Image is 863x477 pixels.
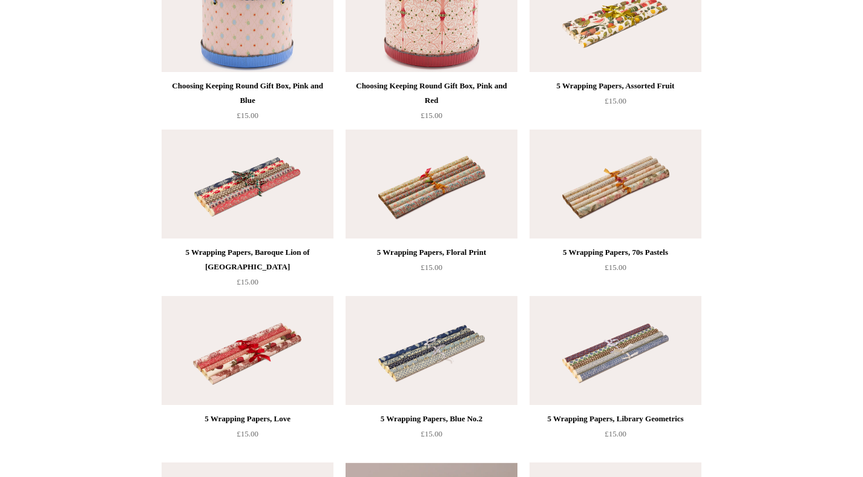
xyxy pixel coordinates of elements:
[162,130,333,238] a: 5 Wrapping Papers, Baroque Lion of Venice 5 Wrapping Papers, Baroque Lion of Venice
[162,412,333,461] a: 5 Wrapping Papers, Love £15.00
[165,245,330,274] div: 5 Wrapping Papers, Baroque Lion of [GEOGRAPHIC_DATA]
[162,79,333,128] a: Choosing Keeping Round Gift Box, Pink and Blue £15.00
[530,296,701,405] a: 5 Wrapping Papers, Library Geometrics 5 Wrapping Papers, Library Geometrics
[533,79,698,93] div: 5 Wrapping Papers, Assorted Fruit
[605,429,626,438] span: £15.00
[346,79,517,128] a: Choosing Keeping Round Gift Box, Pink and Red £15.00
[421,111,442,120] span: £15.00
[346,130,517,238] a: 5 Wrapping Papers, Floral Print 5 Wrapping Papers, Floral Print
[530,296,701,405] img: 5 Wrapping Papers, Library Geometrics
[530,412,701,461] a: 5 Wrapping Papers, Library Geometrics £15.00
[162,296,333,405] a: 5 Wrapping Papers, Love 5 Wrapping Papers, Love
[162,296,333,405] img: 5 Wrapping Papers, Love
[349,412,514,426] div: 5 Wrapping Papers, Blue No.2
[421,263,442,272] span: £15.00
[237,429,258,438] span: £15.00
[165,412,330,426] div: 5 Wrapping Papers, Love
[165,79,330,108] div: Choosing Keeping Round Gift Box, Pink and Blue
[530,130,701,238] a: 5 Wrapping Papers, 70s Pastels 5 Wrapping Papers, 70s Pastels
[237,111,258,120] span: £15.00
[346,245,517,295] a: 5 Wrapping Papers, Floral Print £15.00
[605,96,626,105] span: £15.00
[421,429,442,438] span: £15.00
[349,79,514,108] div: Choosing Keeping Round Gift Box, Pink and Red
[533,245,698,260] div: 5 Wrapping Papers, 70s Pastels
[346,130,517,238] img: 5 Wrapping Papers, Floral Print
[349,245,514,260] div: 5 Wrapping Papers, Floral Print
[237,277,258,286] span: £15.00
[605,263,626,272] span: £15.00
[346,412,517,461] a: 5 Wrapping Papers, Blue No.2 £15.00
[346,296,517,405] img: 5 Wrapping Papers, Blue No.2
[530,130,701,238] img: 5 Wrapping Papers, 70s Pastels
[530,245,701,295] a: 5 Wrapping Papers, 70s Pastels £15.00
[162,130,333,238] img: 5 Wrapping Papers, Baroque Lion of Venice
[530,79,701,128] a: 5 Wrapping Papers, Assorted Fruit £15.00
[533,412,698,426] div: 5 Wrapping Papers, Library Geometrics
[162,245,333,295] a: 5 Wrapping Papers, Baroque Lion of [GEOGRAPHIC_DATA] £15.00
[346,296,517,405] a: 5 Wrapping Papers, Blue No.2 5 Wrapping Papers, Blue No.2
